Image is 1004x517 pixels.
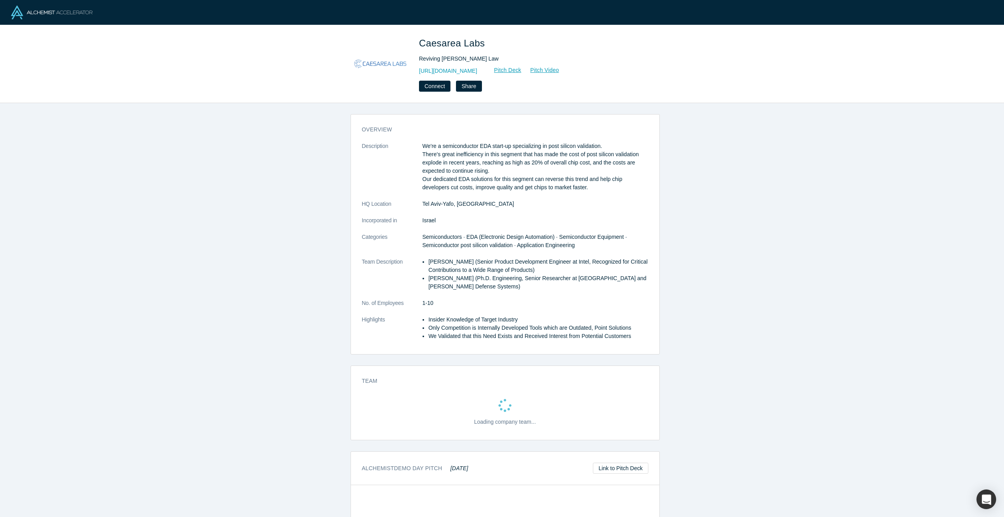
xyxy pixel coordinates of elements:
[419,55,639,63] div: Reviving [PERSON_NAME] Law
[419,38,488,48] span: Caesarea Labs
[362,216,423,233] dt: Incorporated in
[362,126,637,134] h3: overview
[362,316,423,349] dt: Highlights
[593,463,648,474] a: Link to Pitch Deck
[362,464,469,473] h3: Alchemist Demo Day Pitch
[362,233,423,258] dt: Categories
[450,465,468,471] em: [DATE]
[419,67,477,75] a: [URL][DOMAIN_NAME]
[428,324,648,332] li: Only Competition is Internally Developed Tools which are Outdated, Point Solutions
[423,299,648,307] dd: 1-10
[428,332,648,340] li: We Validated that this Need Exists and Received Interest from Potential Customers
[428,258,648,274] li: [PERSON_NAME] (Senior Product Development Engineer at Intel, Recognized for Critical Contribution...
[362,299,423,316] dt: No. of Employees
[423,200,648,208] dd: Tel Aviv-Yafo, [GEOGRAPHIC_DATA]
[428,274,648,291] li: [PERSON_NAME] (Ph.D. Engineering, Senior Researcher at [GEOGRAPHIC_DATA] and [PERSON_NAME] Defens...
[353,36,408,91] img: Caesarea Labs's Logo
[423,142,648,192] p: We're a semiconductor EDA start-up specializing in post silicon validation. There's great ineffic...
[428,316,648,324] li: Insider Knowledge of Target Industry
[423,234,627,248] span: Semiconductors · EDA (Electronic Design Automation) · Semiconductor Equipment · Semiconductor pos...
[419,81,450,92] button: Connect
[362,142,423,200] dt: Description
[485,66,522,75] a: Pitch Deck
[522,66,559,75] a: Pitch Video
[11,6,92,19] img: Alchemist Logo
[474,418,536,426] p: Loading company team...
[456,81,482,92] button: Share
[362,258,423,299] dt: Team Description
[362,200,423,216] dt: HQ Location
[362,377,637,385] h3: Team
[423,216,648,225] dd: Israel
